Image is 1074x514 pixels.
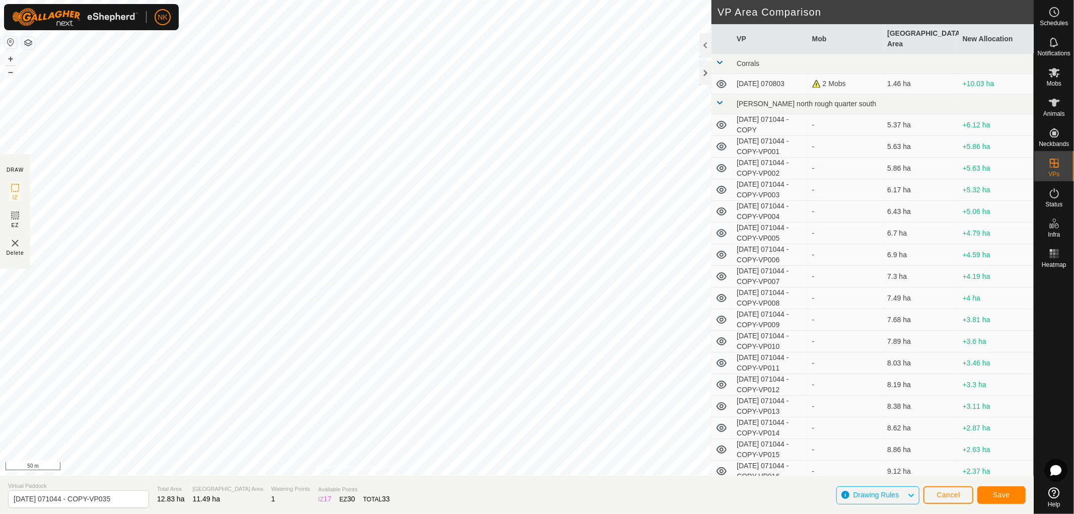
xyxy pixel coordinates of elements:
[733,396,808,417] td: [DATE] 071044 - COPY-VP013
[883,287,958,309] td: 7.49 ha
[883,309,958,331] td: 7.68 ha
[883,244,958,266] td: 6.9 ha
[937,491,960,499] span: Cancel
[959,158,1034,179] td: +5.63 ha
[883,374,958,396] td: 8.19 ha
[5,66,17,78] button: –
[733,201,808,223] td: [DATE] 071044 - COPY-VP004
[1040,20,1068,26] span: Schedules
[883,461,958,482] td: 9.12 ha
[959,179,1034,201] td: +5.32 ha
[382,495,390,503] span: 33
[5,53,17,65] button: +
[812,358,879,369] div: -
[271,485,310,493] span: Watering Points
[812,423,879,433] div: -
[959,223,1034,244] td: +4.79 ha
[959,439,1034,461] td: +2.63 ha
[363,494,390,504] div: TOTAL
[959,396,1034,417] td: +3.11 ha
[883,24,958,54] th: [GEOGRAPHIC_DATA] Area
[959,352,1034,374] td: +3.46 ha
[812,79,879,89] div: 2 Mobs
[959,114,1034,136] td: +6.12 ha
[959,136,1034,158] td: +5.86 ha
[959,374,1034,396] td: +3.3 ha
[812,445,879,455] div: -
[733,309,808,331] td: [DATE] 071044 - COPY-VP009
[883,352,958,374] td: 8.03 ha
[883,396,958,417] td: 8.38 ha
[812,401,879,412] div: -
[733,352,808,374] td: [DATE] 071044 - COPY-VP011
[883,266,958,287] td: 7.3 ha
[959,331,1034,352] td: +3.6 ha
[318,494,331,504] div: IZ
[959,201,1034,223] td: +5.06 ha
[1047,81,1061,87] span: Mobs
[923,486,973,504] button: Cancel
[316,463,354,472] a: Privacy Policy
[977,486,1026,504] button: Save
[193,485,263,493] span: [GEOGRAPHIC_DATA] Area
[12,222,19,229] span: EZ
[959,74,1034,94] td: +10.03 ha
[1039,141,1069,147] span: Neckbands
[812,185,879,195] div: -
[733,287,808,309] td: [DATE] 071044 - COPY-VP008
[812,315,879,325] div: -
[812,380,879,390] div: -
[733,461,808,482] td: [DATE] 071044 - COPY-VP016
[157,495,185,503] span: 12.83 ha
[8,482,149,490] span: Virtual Paddock
[737,59,759,67] span: Corrals
[737,100,876,108] span: [PERSON_NAME] north rough quarter south
[812,293,879,304] div: -
[883,136,958,158] td: 5.63 ha
[959,287,1034,309] td: +4 ha
[959,266,1034,287] td: +4.19 ha
[366,463,395,472] a: Contact Us
[9,237,21,249] img: VP
[812,163,879,174] div: -
[733,114,808,136] td: [DATE] 071044 - COPY
[812,141,879,152] div: -
[733,266,808,287] td: [DATE] 071044 - COPY-VP007
[12,8,138,26] img: Gallagher Logo
[883,74,958,94] td: 1.46 ha
[959,309,1034,331] td: +3.81 ha
[883,158,958,179] td: 5.86 ha
[271,495,275,503] span: 1
[883,201,958,223] td: 6.43 ha
[959,461,1034,482] td: +2.37 ha
[733,223,808,244] td: [DATE] 071044 - COPY-VP005
[733,331,808,352] td: [DATE] 071044 - COPY-VP010
[733,374,808,396] td: [DATE] 071044 - COPY-VP012
[1048,232,1060,238] span: Infra
[733,24,808,54] th: VP
[339,494,355,504] div: EZ
[993,491,1010,499] span: Save
[13,194,18,201] span: IZ
[1043,111,1065,117] span: Animals
[883,114,958,136] td: 5.37 ha
[318,485,390,494] span: Available Points
[959,244,1034,266] td: +4.59 ha
[733,439,808,461] td: [DATE] 071044 - COPY-VP015
[733,179,808,201] td: [DATE] 071044 - COPY-VP003
[1048,501,1060,507] span: Help
[959,24,1034,54] th: New Allocation
[959,417,1034,439] td: +2.87 ha
[812,228,879,239] div: -
[718,6,1034,18] h2: VP Area Comparison
[733,74,808,94] td: [DATE] 070803
[812,250,879,260] div: -
[7,249,24,257] span: Delete
[883,417,958,439] td: 8.62 ha
[347,495,355,503] span: 30
[1034,483,1074,511] a: Help
[1042,262,1066,268] span: Heatmap
[812,271,879,282] div: -
[1048,171,1059,177] span: VPs
[883,331,958,352] td: 7.89 ha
